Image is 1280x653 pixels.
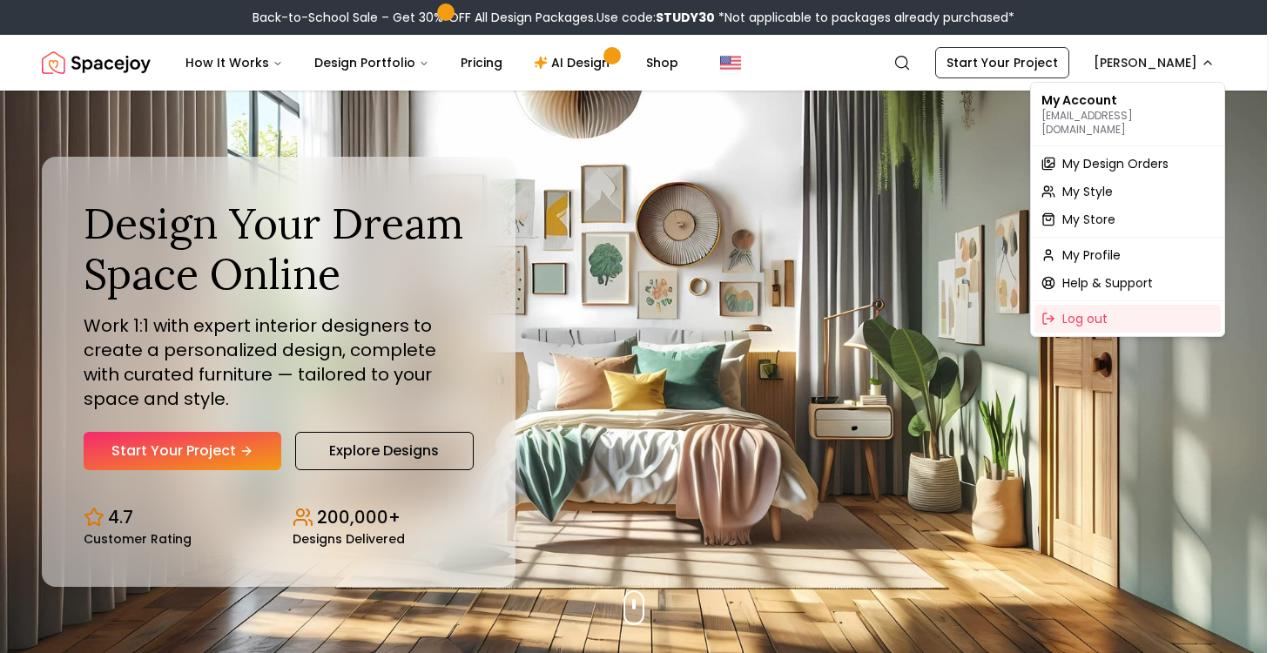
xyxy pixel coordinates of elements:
[1062,211,1115,228] span: My Store
[1062,183,1113,200] span: My Style
[1062,310,1108,327] span: Log out
[1030,82,1225,337] div: [PERSON_NAME]
[1034,205,1221,233] a: My Store
[1034,241,1221,269] a: My Profile
[1062,155,1169,172] span: My Design Orders
[1034,269,1221,297] a: Help & Support
[1034,150,1221,178] a: My Design Orders
[1034,178,1221,205] a: My Style
[1062,274,1153,292] span: Help & Support
[1034,86,1221,142] div: My Account
[1062,246,1121,264] span: My Profile
[1041,109,1214,137] p: [EMAIL_ADDRESS][DOMAIN_NAME]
